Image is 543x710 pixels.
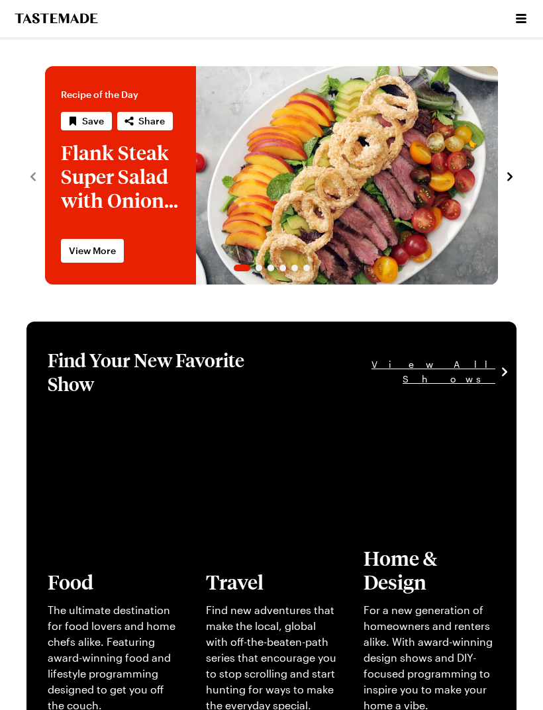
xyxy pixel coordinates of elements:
span: View More [69,244,116,257]
a: To Tastemade Home Page [13,13,99,24]
a: View full content for [object Object] [206,416,308,444]
a: View More [61,239,124,263]
span: Go to slide 4 [279,265,286,271]
span: Go to slide 6 [303,265,310,271]
button: Open menu [513,10,530,27]
span: Go to slide 1 [234,265,250,271]
h1: Find Your New Favorite Show [48,348,270,396]
span: Go to slide 3 [268,265,274,271]
button: Share [117,112,173,130]
span: Share [138,114,165,128]
a: View All Shows [270,357,495,386]
button: Save recipe [61,112,112,130]
button: navigate to next item [503,167,517,183]
div: 1 / 6 [45,66,498,285]
span: Save [82,114,104,128]
a: View full content for [object Object] [48,416,150,444]
span: Go to slide 5 [291,265,298,271]
button: navigate to previous item [26,167,40,183]
a: View full content for [object Object] [364,416,466,444]
span: Go to slide 2 [256,265,262,271]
